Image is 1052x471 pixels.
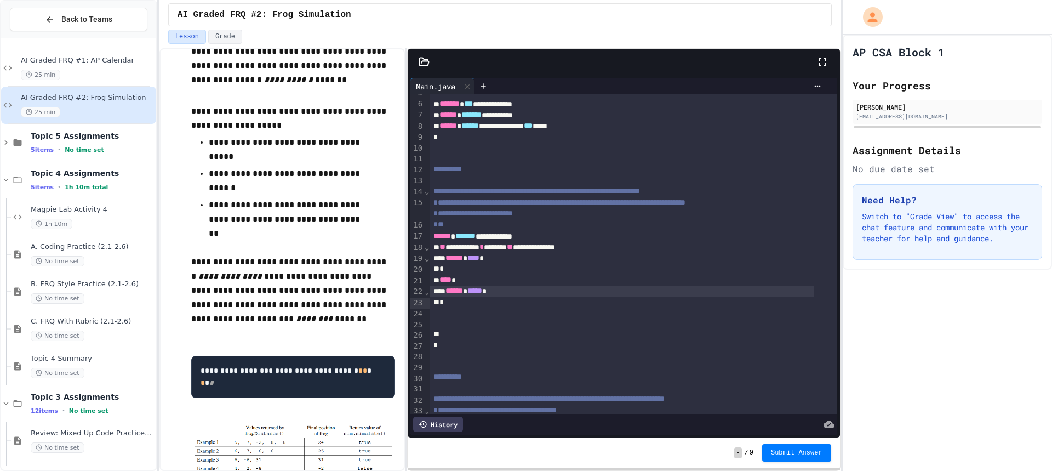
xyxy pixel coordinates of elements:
[31,256,84,266] span: No time set
[410,164,424,175] div: 12
[424,287,430,296] span: Fold line
[31,354,154,364] span: Topic 4 Summary
[410,286,424,297] div: 22
[410,373,424,384] div: 30
[31,205,154,214] span: Magpie Lab Activity 4
[410,197,424,220] div: 15
[31,242,154,252] span: A. Coding Practice (2.1-2.6)
[410,309,424,320] div: 24
[21,70,60,80] span: 25 min
[410,298,424,309] div: 23
[69,407,108,415] span: No time set
[410,330,424,341] div: 26
[424,254,430,263] span: Fold line
[410,384,424,395] div: 31
[410,242,424,253] div: 18
[62,406,65,415] span: •
[208,30,242,44] button: Grade
[410,351,424,362] div: 28
[21,56,154,65] span: AI Graded FRQ #1: AP Calendar
[856,102,1039,112] div: [PERSON_NAME]
[853,78,1042,93] h2: Your Progress
[410,78,474,94] div: Main.java
[31,331,84,341] span: No time set
[65,146,104,154] span: No time set
[410,320,424,331] div: 25
[410,276,424,287] div: 21
[771,449,822,457] span: Submit Answer
[31,184,54,191] span: 5 items
[31,168,154,178] span: Topic 4 Assignments
[31,368,84,378] span: No time set
[424,243,430,252] span: Fold line
[410,99,424,110] div: 6
[31,429,154,438] span: Review: Mixed Up Code Practice 1b (1.7-1.15)
[21,107,60,117] span: 25 min
[31,131,154,141] span: Topic 5 Assignments
[862,211,1033,244] p: Switch to "Grade View" to access the chat feature and communicate with your teacher for help and ...
[31,146,54,154] span: 5 items
[410,395,424,406] div: 32
[862,194,1033,207] h3: Need Help?
[178,8,351,21] span: AI Graded FRQ #2: Frog Simulation
[410,406,424,417] div: 33
[424,406,430,415] span: Fold line
[762,444,831,462] button: Submit Answer
[410,220,424,231] div: 16
[853,143,1042,158] h2: Assignment Details
[410,362,424,373] div: 29
[745,449,748,457] span: /
[31,392,154,402] span: Topic 3 Assignments
[410,81,461,92] div: Main.java
[61,14,112,25] span: Back to Teams
[410,154,424,164] div: 11
[424,187,430,196] span: Fold line
[168,30,206,44] button: Lesson
[750,449,753,457] span: 9
[58,183,60,191] span: •
[410,132,424,143] div: 9
[410,175,424,186] div: 13
[21,93,154,103] span: AI Graded FRQ #2: Frog Simulation
[410,121,424,132] div: 8
[31,219,72,229] span: 1h 10m
[734,447,742,458] span: -
[410,186,424,197] div: 14
[851,4,885,30] div: My Account
[410,143,424,154] div: 10
[31,407,58,415] span: 12 items
[31,317,154,326] span: C. FRQ With Rubric (2.1-2.6)
[58,145,60,154] span: •
[10,8,147,31] button: Back to Teams
[410,253,424,264] div: 19
[410,341,424,352] div: 27
[65,184,108,191] span: 1h 10m total
[410,231,424,242] div: 17
[31,280,154,289] span: B. FRQ Style Practice (2.1-2.6)
[856,112,1039,121] div: [EMAIL_ADDRESS][DOMAIN_NAME]
[853,44,945,60] h1: AP CSA Block 1
[31,442,84,453] span: No time set
[853,162,1042,175] div: No due date set
[413,417,463,432] div: History
[31,293,84,304] span: No time set
[410,264,424,275] div: 20
[410,110,424,121] div: 7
